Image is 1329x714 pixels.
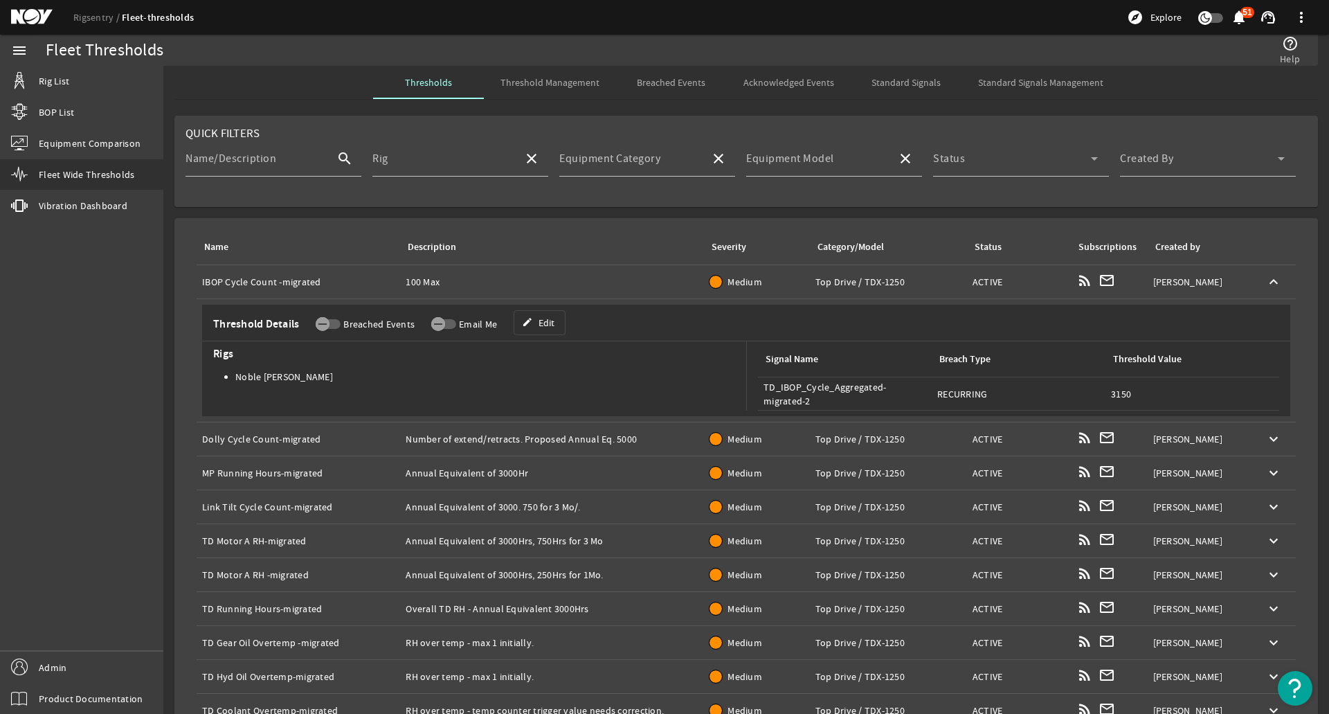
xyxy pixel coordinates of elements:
mat-icon: close [710,150,727,167]
div: Name [204,240,228,255]
div: Severity [709,240,799,255]
mat-icon: mail_outline [1099,531,1115,548]
mat-icon: keyboard_arrow_up [1265,274,1282,290]
div: Name [202,240,389,255]
mat-icon: keyboard_arrow_down [1265,566,1282,583]
div: TD Hyd Oil Overtemp-migrated [202,670,395,684]
span: Edit [539,316,554,330]
mat-label: Rig [372,152,388,166]
div: Threshold Value [1113,352,1182,367]
mat-icon: vibration [11,197,28,214]
div: ACTIVE [973,670,1065,684]
span: Equipment Comparison [39,136,141,150]
span: Medium [727,276,762,288]
div: [PERSON_NAME] [1153,275,1247,289]
span: Standard Signals Management [978,78,1103,87]
mat-label: Status [933,152,965,166]
mat-icon: close [897,150,914,167]
div: TD Motor A RH -migrated [202,568,395,582]
a: Edit [514,310,566,335]
mat-icon: search [328,150,361,167]
span: Product Documentation [39,692,143,706]
div: [PERSON_NAME] [1153,636,1247,650]
div: MP Running Hours-migrated [202,466,395,480]
div: Annual Equivalent of 3000Hr [406,466,698,480]
span: Medium [727,569,762,581]
span: Threshold Details [208,317,299,331]
mat-icon: mail_outline [1099,272,1115,289]
span: Admin [39,661,66,675]
div: [PERSON_NAME] [1153,534,1247,548]
mat-icon: rss_feed [1076,272,1093,289]
div: ACTIVE [973,275,1065,289]
mat-icon: keyboard_arrow_down [1265,499,1282,515]
label: Breached Events [341,317,415,331]
mat-icon: rss_feed [1076,633,1093,650]
mat-icon: keyboard_arrow_down [1265,465,1282,481]
span: Fleet Wide Thresholds [39,168,134,181]
mat-icon: mail_outline [1099,667,1115,684]
mat-icon: rss_feed [1076,429,1093,446]
div: Category/Model [817,240,884,255]
span: Quick Filters [186,126,260,141]
div: Top Drive / TDX-1250 [815,602,961,616]
mat-icon: mail_outline [1099,565,1115,582]
div: [PERSON_NAME] [1153,670,1247,684]
div: Annual Equivalent of 3000. 750 for 3 Mo/. [406,500,698,514]
div: Top Drive / TDX-1250 [815,534,961,548]
div: Signal Name [766,352,818,367]
div: TD_IBOP_Cycle_Aggregated-migrated-2 [763,380,926,408]
mat-icon: close [523,150,540,167]
div: 3150 [1111,387,1274,401]
div: [PERSON_NAME] [1153,602,1247,616]
div: RH over temp - max 1 initially. [406,670,698,684]
div: Top Drive / TDX-1250 [815,568,961,582]
div: Top Drive / TDX-1250 [815,500,961,514]
span: Vibration Dashboard [39,199,127,213]
mat-label: Name/Description [186,152,276,166]
mat-icon: menu [11,42,28,59]
div: [PERSON_NAME] [1153,466,1247,480]
div: ACTIVE [973,432,1065,446]
div: Top Drive / TDX-1250 [815,670,961,684]
div: Top Drive / TDX-1250 [815,432,961,446]
mat-icon: keyboard_arrow_down [1265,600,1282,617]
mat-label: Created By [1120,152,1173,166]
span: Medium [727,670,762,683]
div: Fleet Thresholds [46,44,163,57]
span: Medium [727,603,762,615]
span: Medium [727,535,762,547]
div: ACTIVE [973,602,1065,616]
mat-icon: mail_outline [1099,463,1115,480]
mat-icon: keyboard_arrow_down [1265,668,1282,685]
div: Link Tilt Cycle Count-migrated [202,500,395,514]
div: 100 Max [406,275,698,289]
button: Open Resource Center [1278,671,1312,706]
mat-icon: help_outline [1282,35,1299,52]
span: Rigs [208,347,746,361]
mat-icon: rss_feed [1076,463,1093,480]
div: TD Gear Oil Overtemp -migrated [202,636,395,650]
mat-icon: notifications [1231,9,1247,26]
mat-icon: mail_outline [1099,497,1115,514]
div: [PERSON_NAME] [1153,432,1247,446]
mat-icon: rss_feed [1076,565,1093,582]
div: Breach Type [939,352,991,367]
div: ACTIVE [973,568,1065,582]
div: Description [408,240,456,255]
div: TD Running Hours-migrated [202,602,395,616]
mat-icon: edit [522,317,533,328]
label: Email Me [456,317,497,331]
div: Severity [712,240,746,255]
span: Medium [727,636,762,649]
a: Fleet-thresholds [122,11,194,24]
mat-icon: mail_outline [1099,599,1115,616]
div: Number of extend/retracts. Proposed Annual Eq. 5000 [406,432,698,446]
div: Dolly Cycle Count-migrated [202,432,395,446]
div: TD Motor A RH-migrated [202,534,395,548]
div: Top Drive / TDX-1250 [815,275,961,289]
mat-icon: rss_feed [1076,667,1093,684]
div: Created by [1155,240,1200,255]
span: Standard Signals [871,78,941,87]
div: Subscriptions [1078,240,1137,255]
